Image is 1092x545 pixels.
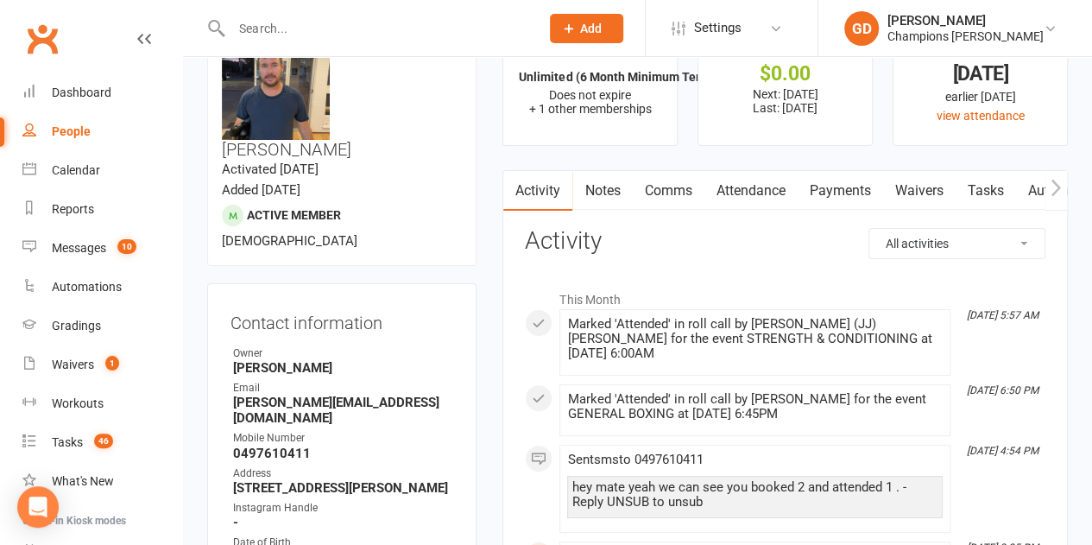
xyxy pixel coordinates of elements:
div: [PERSON_NAME] [887,13,1044,29]
time: Added [DATE] [222,182,300,198]
a: Notes [572,171,632,211]
i: [DATE] 6:50 PM [967,384,1038,396]
a: Comms [632,171,704,211]
div: earlier [DATE] [909,87,1051,106]
div: Reports [52,202,94,216]
div: $0.00 [714,65,856,83]
img: image1716371215.png [222,32,330,140]
a: Automations [22,268,182,307]
a: Dashboard [22,73,182,112]
a: What's New [22,462,182,501]
span: Add [580,22,602,35]
strong: [PERSON_NAME][EMAIL_ADDRESS][DOMAIN_NAME] [233,395,453,426]
div: hey mate yeah we can see you booked 2 and attended 1 . - Reply UNSUB to unsub [571,480,938,510]
a: Reports [22,190,182,229]
div: Open Intercom Messenger [17,486,59,528]
a: Tasks 46 [22,423,182,462]
div: Email [233,380,453,396]
a: Workouts [22,384,182,423]
a: Messages 10 [22,229,182,268]
a: People [22,112,182,151]
a: Gradings [22,307,182,345]
a: Calendar [22,151,182,190]
a: Attendance [704,171,797,211]
span: 1 [105,356,119,371]
div: Mobile Number [233,430,453,447]
div: Messages [52,241,106,255]
a: Waivers 1 [22,345,182,384]
span: [DEMOGRAPHIC_DATA] [222,233,357,249]
a: Clubworx [21,17,64,60]
div: [DATE] [909,65,1051,83]
div: Marked 'Attended' in roll call by [PERSON_NAME] (JJ) [PERSON_NAME] for the event STRENGTH & CONDI... [567,317,943,361]
div: What's New [52,474,114,488]
div: People [52,124,91,138]
strong: [STREET_ADDRESS][PERSON_NAME] [233,480,453,496]
time: Activated [DATE] [222,162,319,177]
div: Instagram Handle [233,500,453,516]
div: Owner [233,345,453,362]
div: Champions [PERSON_NAME] [887,29,1044,44]
div: Gradings [52,319,101,333]
div: Dashboard [52,86,111,99]
strong: Unlimited (6 Month Minimum Term) [519,70,714,84]
div: Marked 'Attended' in roll call by [PERSON_NAME] for the event GENERAL BOXING at [DATE] 6:45PM [567,392,943,421]
a: Tasks [955,171,1015,211]
div: GD [844,11,879,46]
a: Activity [503,171,572,211]
div: Tasks [52,435,83,449]
a: Payments [797,171,882,211]
div: Calendar [52,163,100,177]
strong: - [233,515,453,530]
h3: Activity [525,228,1045,255]
div: Automations [52,280,122,294]
span: 10 [117,239,136,254]
span: 46 [94,434,113,448]
span: Settings [694,9,742,48]
strong: [PERSON_NAME] [233,360,453,376]
p: Next: [DATE] Last: [DATE] [714,87,856,115]
i: [DATE] 4:54 PM [967,445,1038,457]
span: + 1 other memberships [529,102,652,116]
div: Workouts [52,396,104,410]
h3: [PERSON_NAME] [222,32,462,159]
span: Does not expire [549,88,631,102]
li: This Month [525,282,1045,309]
a: Waivers [882,171,955,211]
i: [DATE] 5:57 AM [967,309,1038,321]
a: view attendance [937,109,1025,123]
div: Waivers [52,358,94,371]
input: Search... [226,16,527,41]
div: Address [233,466,453,482]
button: Add [550,14,623,43]
h3: Contact information [230,307,453,333]
strong: 0497610411 [233,446,453,461]
span: Active member [247,208,341,222]
span: Sent sms to 0497610411 [567,452,703,467]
